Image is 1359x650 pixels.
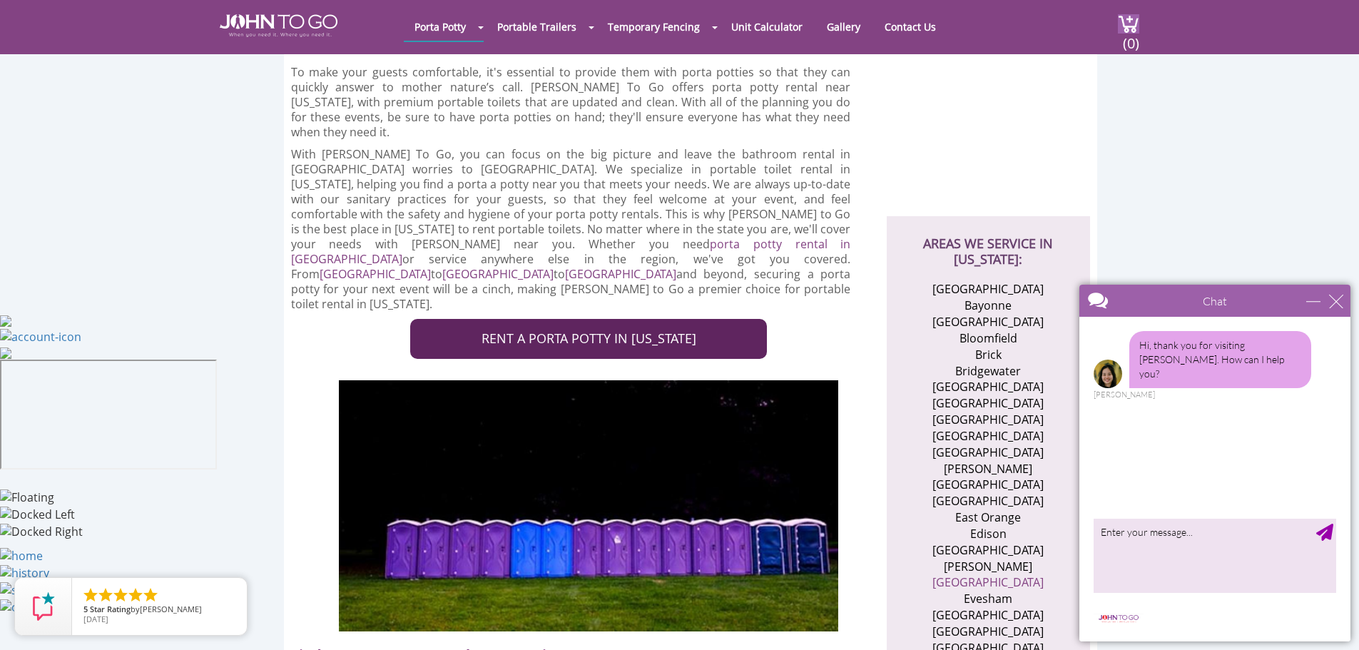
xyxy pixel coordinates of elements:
img: cart a [1118,14,1139,34]
a: [GEOGRAPHIC_DATA] [565,266,676,282]
li:  [97,586,114,604]
li: [GEOGRAPHIC_DATA] [919,624,1058,640]
li: [GEOGRAPHIC_DATA] [919,281,1058,298]
a: Portable Trailers [487,13,587,41]
h2: AREAS WE SERVICE IN [US_STATE]: [901,216,1076,267]
a: [GEOGRAPHIC_DATA] [442,266,554,282]
p: To make your guests comfortable, it's essential to provide them with porta potties so that they c... [291,65,851,140]
img: Review Rating [29,592,58,621]
a: Gallery [816,13,871,41]
span: by [83,605,235,615]
a: porta potty rental in [GEOGRAPHIC_DATA] [291,236,851,267]
a: Porta Potty [404,13,477,41]
li:  [127,586,144,604]
img: JOHN to go [220,14,337,37]
span: [PERSON_NAME] [140,604,202,614]
span: 5 [83,604,88,614]
a: [GEOGRAPHIC_DATA] [320,266,431,282]
span: (0) [1122,22,1139,53]
a: Temporary Fencing [597,13,711,41]
li:  [112,586,129,604]
li: Bayonne [919,298,1058,314]
iframe: Live Chat Box [1071,276,1359,650]
li:  [82,586,99,604]
a: Contact Us [874,13,947,41]
p: With [PERSON_NAME] To Go, you can focus on the big picture and leave the bathroom rental in [GEOG... [291,147,851,312]
a: Unit Calculator [721,13,813,41]
li:  [142,586,159,604]
span: [DATE] [83,614,108,624]
span: Star Rating [90,604,131,614]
